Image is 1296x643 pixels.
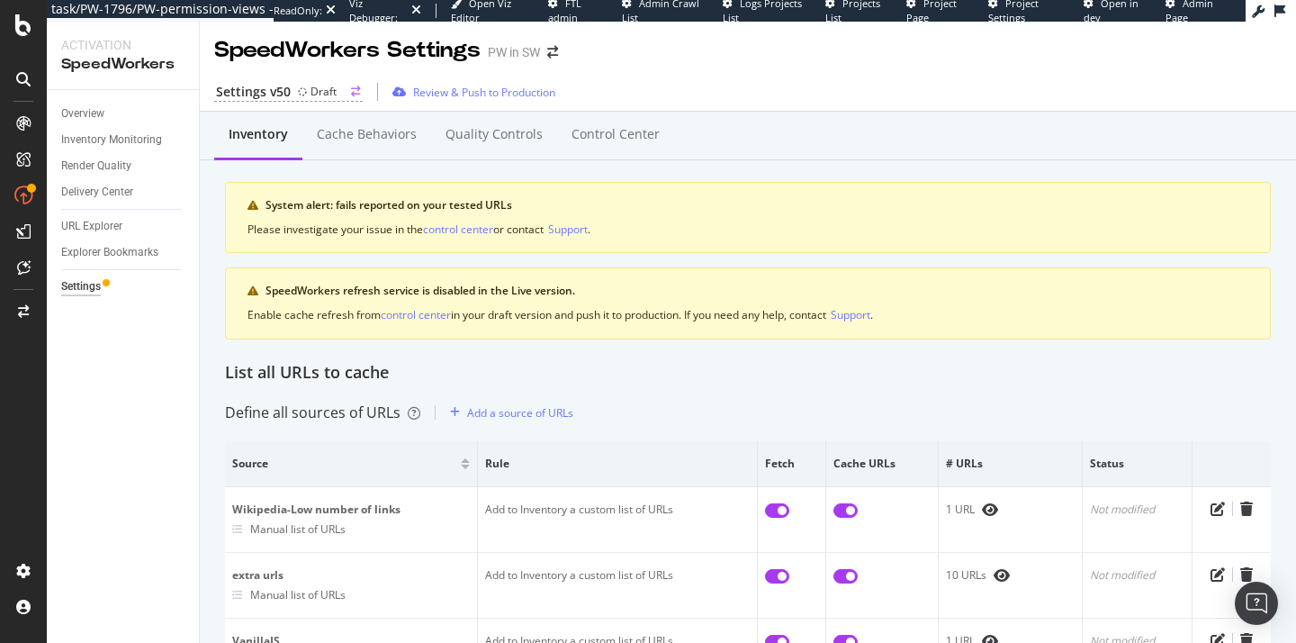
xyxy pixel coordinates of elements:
[317,125,417,143] div: Cache behaviors
[413,85,555,100] div: Review & Push to Production
[1210,502,1225,516] div: pen-to-square
[548,221,588,238] button: Support
[1210,567,1225,582] div: pen-to-square
[232,456,456,472] span: Source
[478,553,758,619] td: Add to Inventory a custom list of URLs
[225,267,1271,339] div: warning banner
[443,398,573,427] button: Add a source of URLs
[478,487,758,553] td: Add to Inventory a custom list of URLs
[61,243,186,262] a: Explorer Bookmarks
[1240,502,1253,516] div: trash
[1090,456,1180,472] span: Status
[232,567,470,584] div: extra urls
[310,84,337,99] div: Draft
[1090,567,1184,584] div: Not modified
[946,567,1075,584] div: 10 URLs
[250,521,346,537] div: Manual list of URLs
[265,197,1248,213] div: System alert: fails reported on your tested URLs
[61,157,186,176] a: Render Quality
[247,221,1248,238] div: Please investigate your issue in the or contact .
[214,35,481,66] div: SpeedWorkers Settings
[485,456,745,472] span: Rule
[423,221,493,238] button: control center
[229,125,288,143] div: Inventory
[61,54,184,75] div: SpeedWorkers
[61,277,101,296] div: Settings
[61,183,133,202] div: Delivery Center
[61,157,131,176] div: Render Quality
[946,456,1070,472] span: # URLs
[225,403,420,423] div: Define all sources of URLs
[1090,502,1184,518] div: Not modified
[225,361,1271,385] div: List all URLs to cache
[1235,582,1278,625] div: Open Intercom Messenger
[61,217,122,236] div: URL Explorer
[61,131,162,149] div: Inventory Monitoring
[61,217,186,236] a: URL Explorer
[467,405,573,421] div: Add a source of URLs
[571,125,660,143] div: Control Center
[265,283,1248,299] div: SpeedWorkers refresh service is disabled in the Live version.
[488,43,540,61] div: PW in SW
[351,86,361,97] div: arrow-right-arrow-left
[547,46,558,59] div: arrow-right-arrow-left
[61,277,186,296] a: Settings
[385,77,555,106] button: Review & Push to Production
[946,502,1075,518] div: 1 URL
[61,243,158,262] div: Explorer Bookmarks
[250,587,346,602] div: Manual list of URLs
[381,306,451,323] button: control center
[61,183,186,202] a: Delivery Center
[548,222,588,237] div: Support
[423,222,493,237] div: control center
[225,182,1271,253] div: warning banner
[833,456,926,472] span: Cache URLs
[445,125,543,143] div: Quality Controls
[61,131,186,149] a: Inventory Monitoring
[216,83,291,101] div: Settings v50
[274,4,322,18] div: ReadOnly:
[765,456,814,472] span: Fetch
[247,306,1248,323] div: Enable cache refresh from in your draft version and push it to production. If you need any help, ...
[232,502,470,518] div: Wikipedia-Low number of links
[61,104,186,123] a: Overview
[831,307,870,322] div: Support
[61,104,104,123] div: Overview
[831,306,870,323] button: Support
[1240,567,1253,582] div: trash
[61,36,184,54] div: Activation
[982,503,998,517] div: eye
[381,307,451,322] div: control center
[994,568,1010,583] div: eye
